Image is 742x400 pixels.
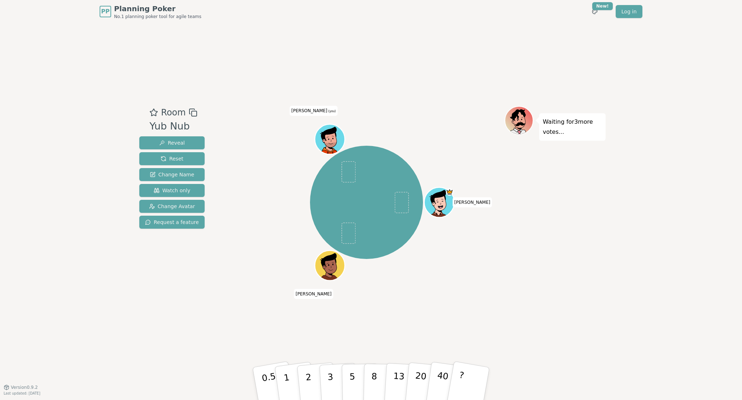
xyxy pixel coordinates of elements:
[543,117,602,137] p: Waiting for 3 more votes...
[114,4,201,14] span: Planning Poker
[11,384,38,390] span: Version 0.9.2
[149,203,195,210] span: Change Avatar
[588,5,601,18] button: New!
[159,139,185,146] span: Reveal
[139,168,205,181] button: Change Name
[616,5,642,18] a: Log in
[592,2,613,10] div: New!
[149,119,197,134] div: Yub Nub
[316,125,344,153] button: Click to change your avatar
[139,200,205,213] button: Change Avatar
[161,106,185,119] span: Room
[139,184,205,197] button: Watch only
[101,7,109,16] span: PP
[154,187,191,194] span: Watch only
[149,106,158,119] button: Add as favourite
[327,110,336,113] span: (you)
[289,106,337,116] span: Click to change your name
[150,171,194,178] span: Change Name
[294,289,333,299] span: Click to change your name
[446,188,454,196] span: Serge is the host
[139,152,205,165] button: Reset
[161,155,183,162] span: Reset
[145,219,199,226] span: Request a feature
[4,384,38,390] button: Version0.9.2
[114,14,201,19] span: No.1 planning poker tool for agile teams
[139,216,205,229] button: Request a feature
[4,391,40,395] span: Last updated: [DATE]
[139,136,205,149] button: Reveal
[100,4,201,19] a: PPPlanning PokerNo.1 planning poker tool for agile teams
[453,197,492,207] span: Click to change your name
